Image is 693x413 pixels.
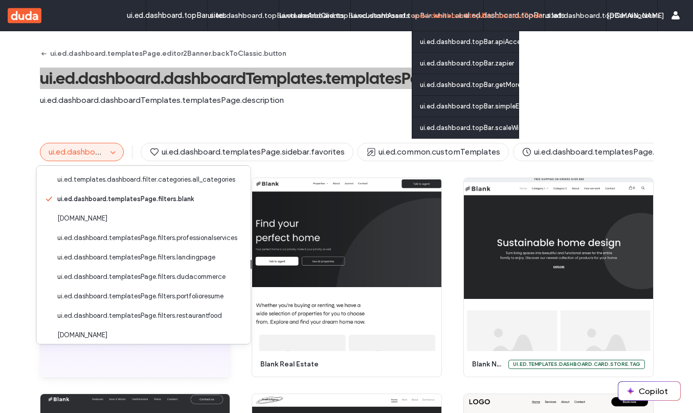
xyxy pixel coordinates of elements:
[208,11,344,20] label: ui.ed.dashboard.topBar.teamAndClients
[57,213,107,224] span: [DOMAIN_NAME]
[607,11,664,20] label: [DOMAIN_NAME]
[508,360,645,369] div: ui.ed.templates.dashboard.card.store.tag
[57,233,237,243] span: ui.ed.dashboard.templatesPage.filters.professionalservices
[57,311,222,321] span: ui.ed.dashboard.templatesPage.filters.restaurantfood
[40,68,654,89] span: ui.ed.dashboard.dashboardTemplates.templatesPage.header
[57,175,235,185] span: ui.ed.templates.dashboard.filter.categories.all_categories
[618,382,680,400] button: Copilot
[357,143,509,161] button: ui.ed.common.customTemplates
[420,38,528,46] label: ui.ed.dashboard.topBar.apiAccess
[40,95,654,106] span: ui.ed.dashboard.dashboardTemplates.templatesPage.description
[141,143,353,161] button: ui.ed.dashboard.templatesPage.sidebar.favorites
[420,74,543,95] a: ui.ed.dashboard.topBar.getMoreClients
[472,359,502,369] span: blank native store
[40,143,107,161] button: ui.ed.dashboard.templatesPage.filters.blank
[57,330,107,340] span: [DOMAIN_NAME]
[420,81,543,89] label: ui.ed.dashboard.topBar.getMoreClients
[351,11,470,20] label: ui.ed.dashboard.topBar.whiteLabel
[420,102,534,110] label: ui.ed.dashboard.topBar.simpleEditor
[545,11,660,20] label: ui.ed.dashboard.topBar.resources
[49,147,210,157] span: ui.ed.dashboard.templatesPage.filters.blank
[420,53,519,74] a: ui.ed.dashboard.topBar.zapier
[40,46,286,62] button: ui.ed.dashboard.templatesPage.editor2Banner.backToClassic.button
[279,11,410,20] label: ui.ed.dashboard.topBar.customAssets
[57,194,194,204] span: ui.ed.dashboard.templatesPage.filters.blank
[57,252,215,263] span: ui.ed.dashboard.templatesPage.filters.landingpage
[412,11,543,20] label: ui.ed.dashboard.topBar.businessTools
[127,11,227,20] label: ui.ed.dashboard.topBar.sites
[420,59,514,67] label: ui.ed.dashboard.topBar.zapier
[57,291,223,301] span: ui.ed.dashboard.templatesPage.filters.portfolioresume
[260,359,427,369] span: blank real estate
[420,117,533,138] a: ui.ed.dashboard.topBar.scaleWithUs
[420,31,528,52] a: ui.ed.dashboard.topBar.apiAccess
[420,124,533,132] label: ui.ed.dashboard.topBar.scaleWithUs
[420,96,534,117] a: ui.ed.dashboard.topBar.simpleEditor
[57,272,226,282] span: ui.ed.dashboard.templatesPage.filters.dudacommerce
[149,146,345,158] span: ui.ed.dashboard.templatesPage.sidebar.favorites
[366,146,500,158] span: ui.ed.common.customTemplates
